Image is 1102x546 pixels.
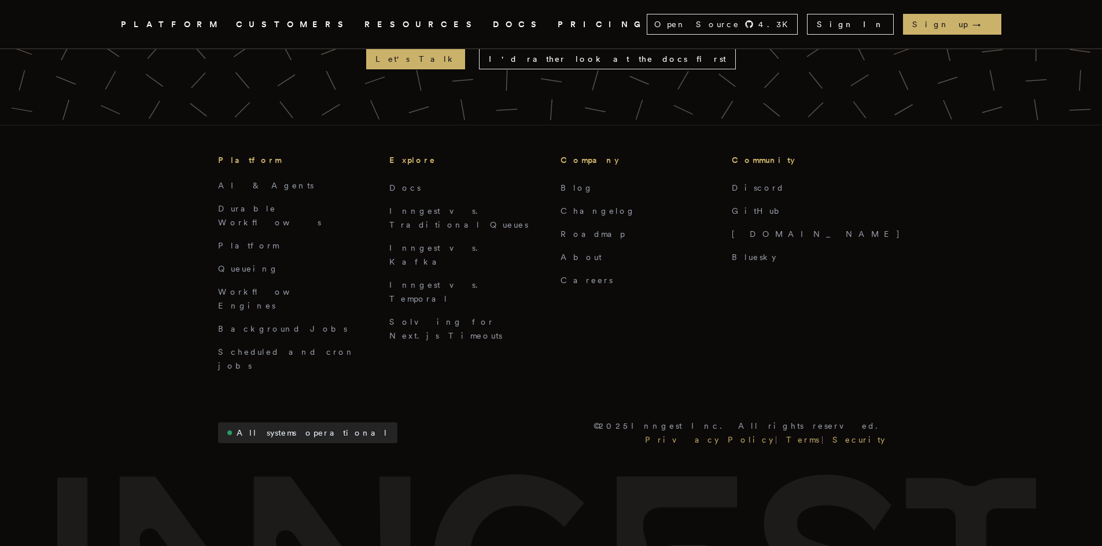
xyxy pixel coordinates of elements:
a: Blog [561,183,594,192]
a: All systems operational [218,422,397,443]
span: 4.3 K [758,18,795,30]
span: Open Source [654,18,740,30]
button: RESOURCES [364,17,479,32]
a: AI & Agents [218,181,314,190]
a: Careers [561,276,613,285]
a: Privacy Policy [643,433,775,447]
a: Security [830,433,884,447]
h3: Explore [389,153,542,167]
a: GitHub [732,206,787,216]
a: About [561,252,602,262]
a: PRICING [558,17,647,32]
a: Solving for Next.js Timeouts [389,317,502,340]
div: | [775,433,784,447]
a: Inngest vs. Kafka [389,243,485,266]
a: Sign up [903,14,1001,35]
a: [DOMAIN_NAME] [732,229,901,239]
a: Durable Workflows [218,204,321,227]
a: Bluesky [732,252,776,262]
a: I'd rather look at the docs first [479,49,736,69]
a: Sign In [807,14,894,35]
h3: Company [561,153,713,167]
a: Discord [732,183,784,192]
a: Roadmap [561,229,625,239]
a: Inngest vs. Traditional Queues [389,206,528,229]
a: DOCS [493,17,544,32]
button: PLATFORM [121,17,222,32]
a: Workflow Engines [218,287,318,310]
span: → [972,18,992,30]
a: Scheduled and cron jobs [218,347,355,370]
a: Docs [389,183,421,192]
a: Let's Talk [366,49,465,69]
h3: Community [732,153,884,167]
h3: Platform [218,153,371,167]
a: Background Jobs [218,324,347,333]
a: Changelog [561,206,636,216]
a: CUSTOMERS [236,17,351,32]
a: Inngest vs. Temporal [389,280,485,303]
a: Terms [784,433,821,447]
p: © 2025 Inngest Inc. All rights reserved. [594,419,884,433]
div: | [821,433,830,447]
a: Platform [218,241,279,250]
a: Queueing [218,264,279,273]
